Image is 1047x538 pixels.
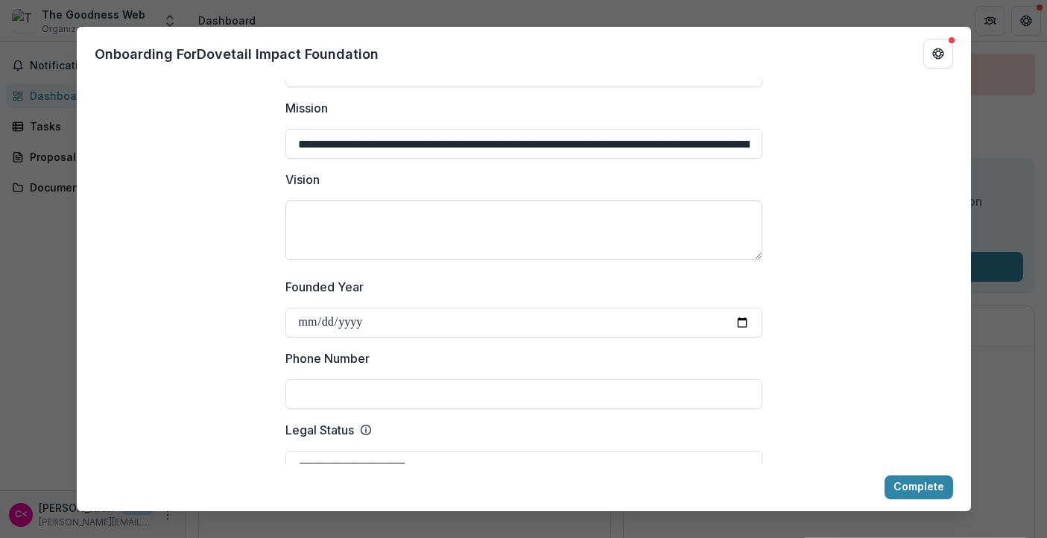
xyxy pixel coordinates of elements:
p: Mission [285,99,328,117]
p: Vision [285,171,320,189]
button: Complete [885,475,953,499]
p: Legal Status [285,421,354,439]
p: Founded Year [285,278,364,296]
button: Get Help [923,39,953,69]
p: Phone Number [285,349,370,367]
p: Onboarding For Dovetail Impact Foundation [95,44,379,64]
